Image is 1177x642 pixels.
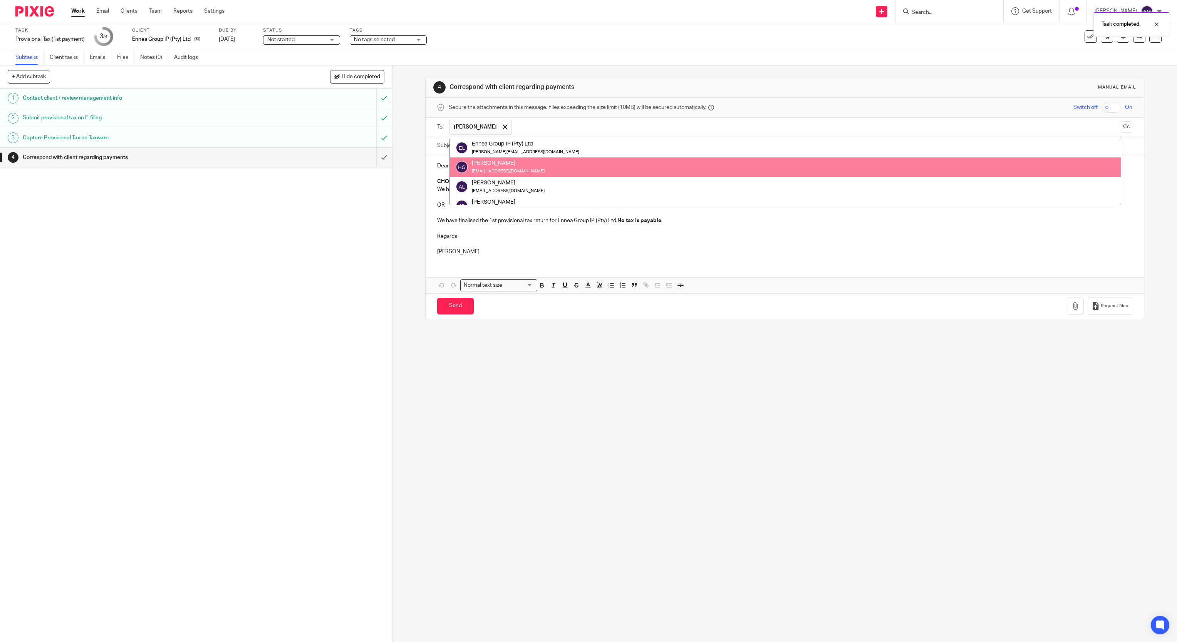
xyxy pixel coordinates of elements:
[219,27,253,33] label: Due by
[449,104,706,111] span: Secure the attachments in this message. Files exceeding the size limit (10MB) will be secured aut...
[50,50,84,65] a: Client tasks
[1073,104,1098,111] span: Switch off
[1098,84,1136,90] div: Manual email
[1102,20,1140,28] p: Task completed.
[437,201,1133,209] p: OR
[437,179,472,184] strong: CHOOSE ONE
[23,92,253,104] h1: Contact client / review management info
[149,7,162,15] a: Team
[437,162,1133,170] p: Dear [PERSON_NAME]
[1125,104,1132,111] span: On
[174,50,204,65] a: Audit logs
[462,281,504,289] span: Normal text size
[449,83,801,91] h1: Correspond with client regarding payments
[472,140,579,148] div: Ennea Group IP (Pty) Ltd
[8,113,18,124] div: 2
[90,50,111,65] a: Emails
[103,35,107,39] small: /4
[267,37,295,42] span: Not started
[23,152,253,163] h1: Correspond with client regarding payments
[15,50,44,65] a: Subtasks
[140,50,168,65] a: Notes (0)
[1141,5,1153,18] img: svg%3E
[1101,303,1128,309] span: Request files
[472,150,579,154] small: [PERSON_NAME][EMAIL_ADDRESS][DOMAIN_NAME]
[96,7,109,15] a: Email
[437,142,457,149] label: Subject:
[100,32,107,41] div: 3
[433,81,446,94] div: 4
[456,200,468,212] img: svg%3E
[330,70,384,83] button: Hide completed
[472,179,545,187] div: [PERSON_NAME]
[1088,298,1132,315] button: Request files
[117,50,134,65] a: Files
[8,152,18,163] div: 4
[263,27,340,33] label: Status
[437,123,446,131] label: To:
[460,279,537,291] div: Search for option
[204,7,225,15] a: Settings
[15,35,85,43] div: Provisional Tax (1st payment)
[454,123,497,131] span: [PERSON_NAME]
[121,7,137,15] a: Clients
[472,198,579,206] div: [PERSON_NAME]
[132,27,209,33] label: Client
[342,74,380,80] span: Hide completed
[437,186,1133,193] p: We have finalised the 1st provisional tax return for Ennea Group IP (Pty) Ltd. Please authorise t...
[23,112,253,124] h1: Submit provisional tax on E-filing
[15,27,85,33] label: Task
[8,93,18,104] div: 1
[132,35,191,43] p: Ennea Group IP (Pty) Ltd
[456,142,468,154] img: svg%3E
[8,132,18,143] div: 3
[437,217,1133,224] p: We have finalised the 1st provisional tax return for Ennea Group IP (Pty) Ltd. .
[350,27,427,33] label: Tags
[219,37,235,42] span: [DATE]
[354,37,395,42] span: No tags selected
[437,298,474,314] input: Send
[505,281,532,289] input: Search for option
[8,70,50,83] button: + Add subtask
[437,248,1133,256] p: [PERSON_NAME]
[71,7,85,15] a: Work
[472,159,545,167] div: [PERSON_NAME]
[456,161,468,173] img: svg%3E
[1121,121,1132,133] button: Cc
[15,6,54,17] img: Pixie
[456,181,468,193] img: svg%3E
[173,7,193,15] a: Reports
[617,218,661,223] strong: No tax is payable
[472,189,545,193] small: [EMAIL_ADDRESS][DOMAIN_NAME]
[437,232,1133,240] p: Regards
[472,169,545,173] small: [EMAIL_ADDRESS][DOMAIN_NAME]
[23,132,253,144] h1: Capture Provisional Tax on Taxware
